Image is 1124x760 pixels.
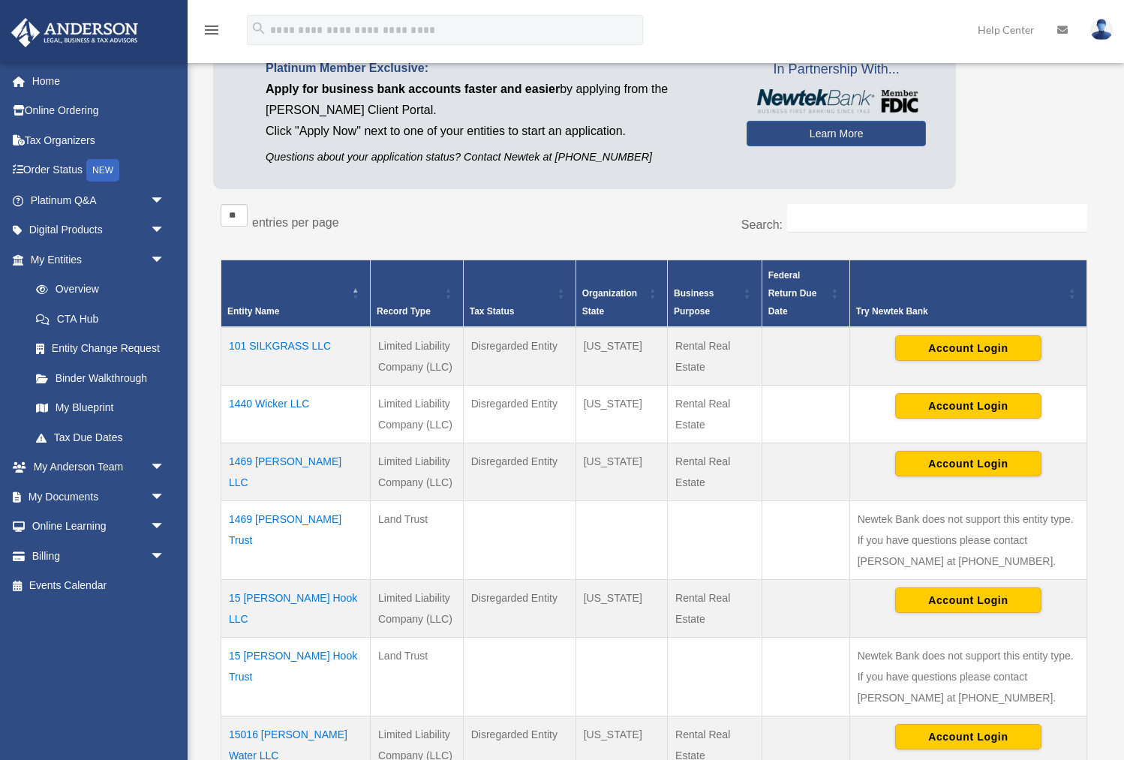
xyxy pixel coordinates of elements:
[768,270,817,317] span: Federal Return Due Date
[895,724,1041,749] button: Account Login
[11,155,188,186] a: Order StatusNEW
[668,385,762,443] td: Rental Real Estate
[463,327,576,386] td: Disregarded Entity
[463,443,576,500] td: Disregarded Entity
[668,443,762,500] td: Rental Real Estate
[221,500,371,579] td: 1469 [PERSON_NAME] Trust
[11,66,188,96] a: Home
[856,302,1064,320] div: Try Newtek Bank
[895,335,1041,361] button: Account Login
[371,579,464,637] td: Limited Liability Company (LLC)
[11,245,180,275] a: My Entitiesarrow_drop_down
[21,275,173,305] a: Overview
[11,215,188,245] a: Digital Productsarrow_drop_down
[150,215,180,246] span: arrow_drop_down
[11,512,188,542] a: Online Learningarrow_drop_down
[895,730,1041,742] a: Account Login
[849,260,1086,327] th: Try Newtek Bank : Activate to sort
[11,482,188,512] a: My Documentsarrow_drop_down
[150,185,180,216] span: arrow_drop_down
[203,21,221,39] i: menu
[576,579,667,637] td: [US_STATE]
[221,385,371,443] td: 1440 Wicker LLC
[895,451,1041,476] button: Account Login
[21,363,180,393] a: Binder Walkthrough
[377,306,431,317] span: Record Type
[221,260,371,327] th: Entity Name: Activate to invert sorting
[762,260,849,327] th: Federal Return Due Date: Activate to sort
[747,58,926,82] span: In Partnership With...
[371,443,464,500] td: Limited Liability Company (LLC)
[7,18,143,47] img: Anderson Advisors Platinum Portal
[150,512,180,542] span: arrow_drop_down
[463,579,576,637] td: Disregarded Entity
[21,304,180,334] a: CTA Hub
[1090,19,1113,41] img: User Pic
[849,500,1086,579] td: Newtek Bank does not support this entity type. If you have questions please contact [PERSON_NAME]...
[895,399,1041,411] a: Account Login
[266,148,724,167] p: Questions about your application status? Contact Newtek at [PHONE_NUMBER]
[668,579,762,637] td: Rental Real Estate
[849,637,1086,716] td: Newtek Bank does not support this entity type. If you have questions please contact [PERSON_NAME]...
[150,452,180,483] span: arrow_drop_down
[895,341,1041,353] a: Account Login
[668,260,762,327] th: Business Purpose: Activate to sort
[371,327,464,386] td: Limited Liability Company (LLC)
[576,327,667,386] td: [US_STATE]
[371,385,464,443] td: Limited Liability Company (LLC)
[11,541,188,571] a: Billingarrow_drop_down
[21,334,180,364] a: Entity Change Request
[576,443,667,500] td: [US_STATE]
[86,159,119,182] div: NEW
[266,83,560,95] span: Apply for business bank accounts faster and easier
[150,482,180,512] span: arrow_drop_down
[754,89,918,113] img: NewtekBankLogoSM.png
[266,121,724,142] p: Click "Apply Now" next to one of your entities to start an application.
[221,637,371,716] td: 15 [PERSON_NAME] Hook Trust
[463,385,576,443] td: Disregarded Entity
[668,327,762,386] td: Rental Real Estate
[741,218,783,231] label: Search:
[150,245,180,275] span: arrow_drop_down
[251,20,267,37] i: search
[221,579,371,637] td: 15 [PERSON_NAME] Hook LLC
[576,260,667,327] th: Organization State: Activate to sort
[895,393,1041,419] button: Account Login
[11,185,188,215] a: Platinum Q&Aarrow_drop_down
[895,457,1041,469] a: Account Login
[674,288,714,317] span: Business Purpose
[895,587,1041,613] button: Account Login
[371,500,464,579] td: Land Trust
[463,260,576,327] th: Tax Status: Activate to sort
[470,306,515,317] span: Tax Status
[11,96,188,126] a: Online Ordering
[895,593,1041,605] a: Account Login
[747,121,926,146] a: Learn More
[576,385,667,443] td: [US_STATE]
[11,125,188,155] a: Tax Organizers
[21,422,180,452] a: Tax Due Dates
[266,58,724,79] p: Platinum Member Exclusive:
[371,260,464,327] th: Record Type: Activate to sort
[150,541,180,572] span: arrow_drop_down
[203,26,221,39] a: menu
[227,306,279,317] span: Entity Name
[582,288,637,317] span: Organization State
[11,452,188,482] a: My Anderson Teamarrow_drop_down
[11,571,188,601] a: Events Calendar
[252,216,339,229] label: entries per page
[21,393,180,423] a: My Blueprint
[221,327,371,386] td: 101 SILKGRASS LLC
[371,637,464,716] td: Land Trust
[221,443,371,500] td: 1469 [PERSON_NAME] LLC
[266,79,724,121] p: by applying from the [PERSON_NAME] Client Portal.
